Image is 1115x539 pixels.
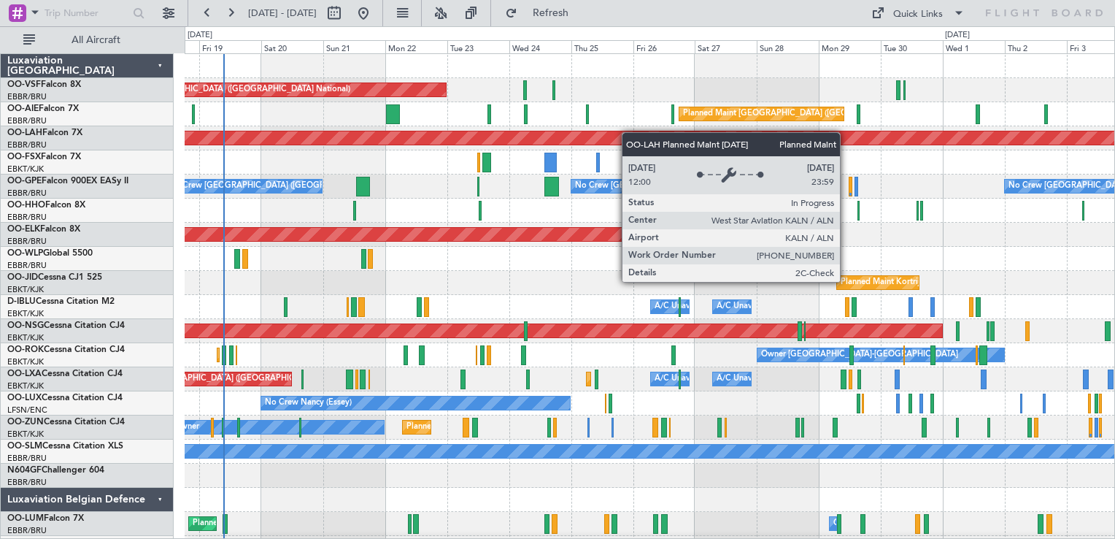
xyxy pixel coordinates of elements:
div: Planned Maint Kortrijk-[GEOGRAPHIC_DATA] [406,416,576,438]
div: Quick Links [893,7,943,22]
a: OO-LUMFalcon 7X [7,514,84,523]
div: A/C Unavailable [GEOGRAPHIC_DATA] ([GEOGRAPHIC_DATA] National) [655,368,926,390]
a: OO-FSXFalcon 7X [7,153,81,161]
span: OO-SLM [7,442,42,451]
button: Refresh [498,1,586,25]
div: Owner [GEOGRAPHIC_DATA]-[GEOGRAPHIC_DATA] [761,344,958,366]
span: OO-ROK [7,345,44,354]
div: [DATE] [945,29,970,42]
a: N604GFChallenger 604 [7,466,104,475]
span: OO-AIE [7,104,39,113]
div: A/C Unavailable [717,368,777,390]
span: OO-NSG [7,321,44,330]
button: Quick Links [864,1,972,25]
button: All Aircraft [16,28,158,52]
div: Fri 19 [199,40,261,53]
div: Planned Maint [GEOGRAPHIC_DATA] ([GEOGRAPHIC_DATA]) [683,103,913,125]
div: Fri 26 [633,40,695,53]
a: OO-LUXCessna Citation CJ4 [7,394,123,402]
a: EBBR/BRU [7,188,47,199]
a: EBBR/BRU [7,260,47,271]
div: Planned Maint Kortrijk-[GEOGRAPHIC_DATA] [841,272,1011,294]
div: Mon 29 [819,40,881,53]
div: Wed 24 [509,40,571,53]
a: EBKT/KJK [7,381,44,391]
span: N604GF [7,466,42,475]
div: [DATE] [188,29,212,42]
span: OO-GPE [7,177,42,186]
span: OO-ELK [7,225,40,234]
a: OO-WLPGlobal 5500 [7,249,93,258]
div: Owner [174,416,199,438]
div: Planned Maint [GEOGRAPHIC_DATA] ([GEOGRAPHIC_DATA] National) [193,513,457,535]
span: Refresh [520,8,582,18]
a: EBBR/BRU [7,91,47,102]
span: OO-LUX [7,394,42,402]
span: OO-LUM [7,514,44,523]
span: OO-WLP [7,249,43,258]
a: OO-VSFFalcon 8X [7,80,81,89]
a: EBBR/BRU [7,453,47,464]
span: OO-LAH [7,129,42,137]
a: EBKT/KJK [7,332,44,343]
div: No Crew [GEOGRAPHIC_DATA] ([GEOGRAPHIC_DATA] National) [575,175,819,197]
span: OO-LXA [7,370,42,378]
span: [DATE] - [DATE] [248,7,317,20]
div: Owner Melsbroek Air Base [833,513,933,535]
a: OO-AIEFalcon 7X [7,104,79,113]
div: Sun 28 [757,40,819,53]
a: EBBR/BRU [7,477,47,488]
span: OO-VSF [7,80,41,89]
div: Thu 2 [1005,40,1067,53]
div: A/C Unavailable [GEOGRAPHIC_DATA]-[GEOGRAPHIC_DATA] [717,296,949,318]
div: Thu 25 [571,40,633,53]
input: Trip Number [45,2,128,24]
a: EBBR/BRU [7,236,47,247]
a: EBBR/BRU [7,115,47,126]
a: OO-JIDCessna CJ1 525 [7,273,102,282]
a: EBBR/BRU [7,139,47,150]
span: OO-HHO [7,201,45,210]
span: D-IBLU [7,297,36,306]
a: OO-SLMCessna Citation XLS [7,442,123,451]
a: EBBR/BRU [7,525,47,536]
div: Sat 27 [695,40,757,53]
div: Mon 22 [385,40,447,53]
div: Sun 21 [323,40,385,53]
span: OO-JID [7,273,38,282]
a: D-IBLUCessna Citation M2 [7,297,115,306]
div: Wed 1 [943,40,1005,53]
div: Tue 23 [447,40,509,53]
div: No Crew [GEOGRAPHIC_DATA] ([GEOGRAPHIC_DATA] National) [169,175,413,197]
span: OO-ZUN [7,418,44,427]
div: Tue 30 [881,40,943,53]
a: EBBR/BRU [7,212,47,223]
a: OO-ROKCessna Citation CJ4 [7,345,125,354]
div: Planned Maint [GEOGRAPHIC_DATA] ([GEOGRAPHIC_DATA]) [94,368,324,390]
a: OO-ELKFalcon 8X [7,225,80,234]
a: EBKT/KJK [7,284,44,295]
a: EBKT/KJK [7,356,44,367]
a: EBKT/KJK [7,308,44,319]
div: Planned Maint Kortrijk-[GEOGRAPHIC_DATA] [590,368,760,390]
a: OO-LXACessna Citation CJ4 [7,370,123,378]
a: OO-NSGCessna Citation CJ4 [7,321,125,330]
span: OO-FSX [7,153,41,161]
a: LFSN/ENC [7,405,47,416]
div: A/C Unavailable [GEOGRAPHIC_DATA] ([GEOGRAPHIC_DATA] National) [655,296,926,318]
a: OO-HHOFalcon 8X [7,201,85,210]
div: Sat 20 [261,40,323,53]
a: OO-LAHFalcon 7X [7,129,82,137]
div: No Crew Nancy (Essey) [265,392,352,414]
a: EBKT/KJK [7,429,44,440]
span: All Aircraft [38,35,154,45]
a: EBKT/KJK [7,164,44,175]
div: AOG Maint [GEOGRAPHIC_DATA] ([GEOGRAPHIC_DATA] National) [97,79,350,101]
a: OO-GPEFalcon 900EX EASy II [7,177,128,186]
a: OO-ZUNCessna Citation CJ4 [7,418,125,427]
